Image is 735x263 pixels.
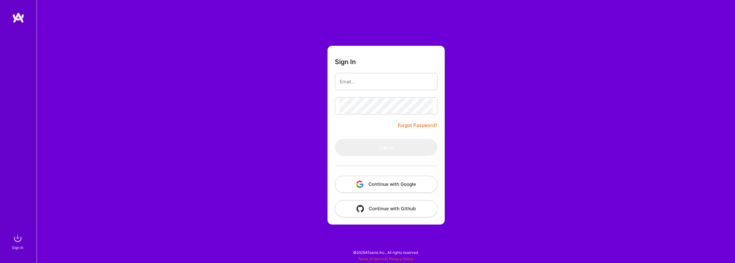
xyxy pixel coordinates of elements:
[398,122,437,129] a: Forgot Password?
[13,232,24,251] a: sign inSign In
[12,244,24,251] div: Sign In
[340,74,433,89] input: Email...
[37,245,735,260] div: © 2025 ATeams Inc., All rights reserved.
[356,181,364,188] img: icon
[358,257,387,261] a: Terms of Service
[335,58,356,66] h3: Sign In
[12,12,24,23] img: logo
[358,257,414,261] span: |
[335,200,437,217] button: Continue with Github
[357,205,364,212] img: icon
[335,139,437,156] button: Sign In
[335,176,437,193] button: Continue with Google
[12,232,24,244] img: sign in
[389,257,414,261] a: Privacy Policy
